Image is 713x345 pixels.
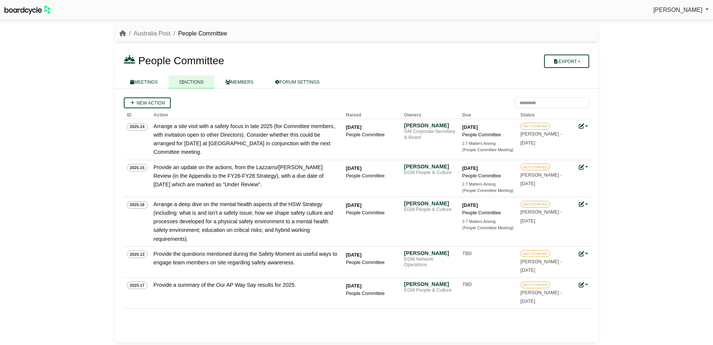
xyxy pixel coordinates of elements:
span: NOT STARTED [521,282,550,288]
div: [PERSON_NAME] [404,281,456,287]
div: EGM People & Culture [404,287,456,293]
small: [PERSON_NAME] - [521,259,562,273]
span: 2025-16 [127,201,148,209]
div: [DATE] [462,124,515,131]
div: [PERSON_NAME] [404,122,456,129]
span: [DATE] [521,268,535,273]
th: ID [124,108,151,119]
div: People Committee [462,172,515,180]
span: 2025-17 [127,282,148,289]
th: Owners [401,108,459,119]
small: [PERSON_NAME] - [521,131,562,145]
a: ACTIONS [169,75,214,88]
span: NOT STARTED [521,201,550,208]
div: 2.7 Matters Arising [462,181,515,187]
div: [PERSON_NAME] [404,250,456,257]
a: MEMBERS [214,75,264,88]
div: (People Committee Meeting) [462,225,515,231]
div: 2.7 Matters Arising [462,218,515,225]
a: MEETINGS [119,75,169,88]
div: People Committee [462,131,515,139]
th: Action [151,108,343,119]
a: NOT STARTED [PERSON_NAME] -[DATE] [521,163,573,186]
div: People Committee [462,209,515,217]
span: People Committee [138,55,224,66]
span: NOT STARTED [521,164,550,170]
div: People Committee [346,209,398,217]
span: 2025-13 [127,251,148,258]
div: People Committee [346,290,398,297]
span: NOT STARTED [521,123,550,130]
div: People Committee [346,259,398,266]
th: Due [459,108,518,119]
a: 2.7 Matters Arising (People Committee Meeting) [462,140,515,153]
div: Provide the questions mentioned during the Safety Moment as useful ways to engage team members on... [154,250,340,267]
div: (People Committee Meeting) [462,147,515,153]
a: NOT STARTED [PERSON_NAME] -[DATE] [521,281,573,304]
div: [DATE] [346,282,398,290]
div: People Committee [346,131,398,139]
a: 2.7 Matters Arising (People Committee Meeting) [462,218,515,231]
span: [PERSON_NAME] [653,7,703,13]
div: [DATE] [462,165,515,172]
div: [DATE] [346,165,398,172]
span: 2025-15 [127,164,148,171]
small: [PERSON_NAME] - [521,290,562,304]
div: [DATE] [346,124,398,131]
span: [DATE] [521,181,535,186]
li: People Committee [170,29,227,38]
th: Raised [343,108,401,119]
a: [PERSON_NAME] EGM People & Culture [404,163,456,176]
a: NOT STARTED [PERSON_NAME] -[DATE] [521,250,573,273]
nav: breadcrumb [119,29,227,38]
a: 2.7 Matters Arising (People Committee Meeting) [462,181,515,194]
img: BoardcycleBlackGreen-aaafeed430059cb809a45853b8cf6d952af9d84e6e89e1f1685b34bfd5cb7d64.svg [4,5,51,15]
div: Arrange a deep dive on the mental health aspects of the HSW Strategy (including: what is and isn’... [154,200,340,243]
button: Export [544,55,589,68]
div: TBD [462,250,515,257]
small: [PERSON_NAME] - [521,209,562,223]
div: Arrange a site visit with a safety focus in late 2025 (for Committee members, with invitation ope... [154,122,340,156]
span: [DATE] [521,299,535,304]
div: [DATE] [346,251,398,259]
a: NOT STARTED [PERSON_NAME] -[DATE] [521,122,573,145]
div: GM Corporate Secretary & Board [404,129,456,140]
div: TBD [462,281,515,288]
a: [PERSON_NAME] EGM Network Operations [404,250,456,268]
span: NOT STARTED [521,250,550,257]
div: EGM Network Operations [404,257,456,268]
div: (People Committee Meeting) [462,187,515,194]
a: Australia Post [134,30,170,37]
span: 2025-14 [127,123,148,131]
a: New action [124,97,171,108]
div: Provide a summary of the Our AP Way Say results for 2025. [154,281,340,289]
div: [PERSON_NAME] [404,163,456,170]
span: [DATE] [521,218,535,224]
div: EGM People & Culture [404,170,456,176]
div: EGM People & Culture [404,207,456,213]
div: [DATE] [462,202,515,209]
div: Provide an update on the actions, from the Lazzarro/[PERSON_NAME] Review (in the Appendix to the ... [154,163,340,189]
a: [PERSON_NAME] EGM People & Culture [404,200,456,213]
a: NOT STARTED [PERSON_NAME] -[DATE] [521,200,573,223]
span: [DATE] [521,140,535,146]
a: FORUM SETTINGS [264,75,330,88]
div: People Committee [346,172,398,180]
div: 2.7 Matters Arising [462,140,515,147]
th: Status [518,108,576,119]
div: [PERSON_NAME] [404,200,456,207]
a: [PERSON_NAME] EGM People & Culture [404,281,456,293]
div: [DATE] [346,202,398,209]
a: [PERSON_NAME] GM Corporate Secretary & Board [404,122,456,140]
small: [PERSON_NAME] - [521,172,562,186]
a: [PERSON_NAME] [653,5,709,15]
